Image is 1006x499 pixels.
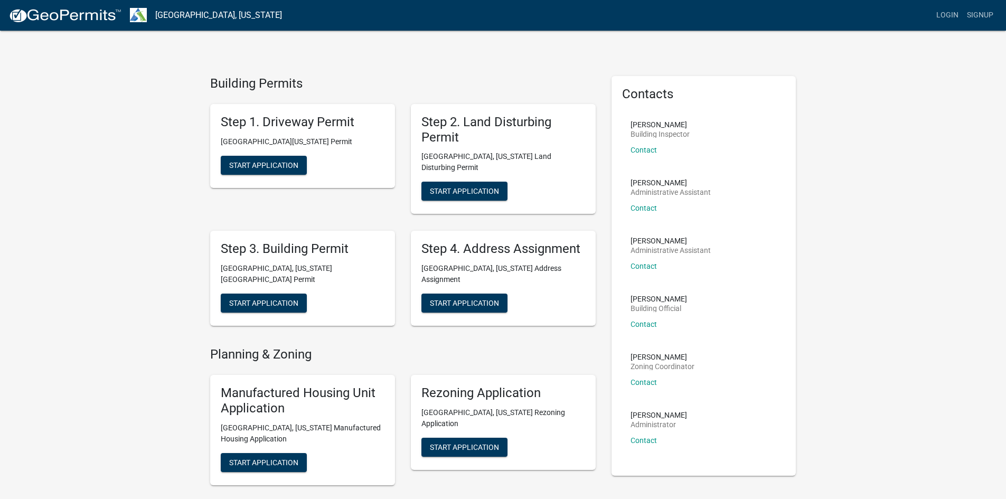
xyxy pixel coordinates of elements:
[421,182,507,201] button: Start Application
[622,87,786,102] h5: Contacts
[229,161,298,169] span: Start Application
[631,204,657,212] a: Contact
[631,411,687,419] p: [PERSON_NAME]
[221,385,384,416] h5: Manufactured Housing Unit Application
[631,247,711,254] p: Administrative Assistant
[430,299,499,307] span: Start Application
[631,262,657,270] a: Contact
[421,241,585,257] h5: Step 4. Address Assignment
[631,421,687,428] p: Administrator
[221,241,384,257] h5: Step 3. Building Permit
[421,438,507,457] button: Start Application
[932,5,963,25] a: Login
[221,156,307,175] button: Start Application
[963,5,998,25] a: Signup
[631,363,694,370] p: Zoning Coordinator
[421,385,585,401] h5: Rezoning Application
[421,407,585,429] p: [GEOGRAPHIC_DATA], [US_STATE] Rezoning Application
[130,8,147,22] img: Troup County, Georgia
[631,353,694,361] p: [PERSON_NAME]
[221,263,384,285] p: [GEOGRAPHIC_DATA], [US_STATE][GEOGRAPHIC_DATA] Permit
[155,6,282,24] a: [GEOGRAPHIC_DATA], [US_STATE]
[631,146,657,154] a: Contact
[221,115,384,130] h5: Step 1. Driveway Permit
[421,115,585,145] h5: Step 2. Land Disturbing Permit
[430,442,499,451] span: Start Application
[631,320,657,328] a: Contact
[631,121,690,128] p: [PERSON_NAME]
[229,458,298,466] span: Start Application
[210,347,596,362] h4: Planning & Zoning
[421,151,585,173] p: [GEOGRAPHIC_DATA], [US_STATE] Land Disturbing Permit
[631,378,657,387] a: Contact
[631,305,687,312] p: Building Official
[421,294,507,313] button: Start Application
[221,294,307,313] button: Start Application
[221,136,384,147] p: [GEOGRAPHIC_DATA][US_STATE] Permit
[631,179,711,186] p: [PERSON_NAME]
[229,299,298,307] span: Start Application
[210,76,596,91] h4: Building Permits
[221,453,307,472] button: Start Application
[631,295,687,303] p: [PERSON_NAME]
[631,130,690,138] p: Building Inspector
[430,187,499,195] span: Start Application
[631,237,711,244] p: [PERSON_NAME]
[221,422,384,445] p: [GEOGRAPHIC_DATA], [US_STATE] Manufactured Housing Application
[421,263,585,285] p: [GEOGRAPHIC_DATA], [US_STATE] Address Assignment
[631,436,657,445] a: Contact
[631,189,711,196] p: Administrative Assistant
